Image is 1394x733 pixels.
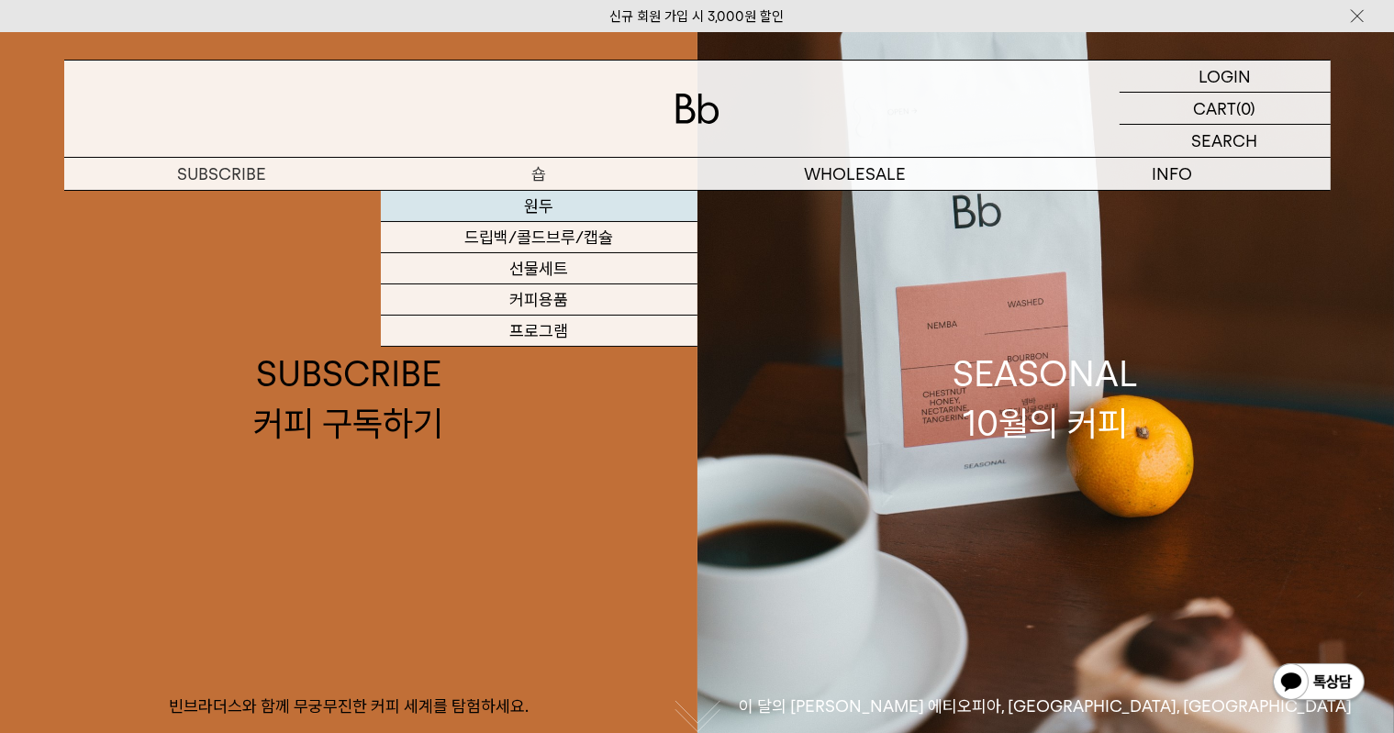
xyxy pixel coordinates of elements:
div: SEASONAL 10월의 커피 [953,350,1138,447]
p: WHOLESALE [697,158,1014,190]
div: SUBSCRIBE 커피 구독하기 [253,350,443,447]
a: LOGIN [1120,61,1331,93]
a: CART (0) [1120,93,1331,125]
p: SEARCH [1192,125,1258,157]
a: 드립백/콜드브루/캡슐 [381,222,697,253]
a: 커피용품 [381,284,697,316]
a: 프로그램 [381,316,697,347]
a: SUBSCRIBE [64,158,381,190]
a: 선물세트 [381,253,697,284]
img: 카카오톡 채널 1:1 채팅 버튼 [1271,661,1366,705]
a: 숍 [381,158,697,190]
img: 로고 [675,94,719,124]
a: 신규 회원 가입 시 3,000원 할인 [610,8,785,25]
p: LOGIN [1199,61,1251,92]
p: INFO [1014,158,1331,190]
a: 원두 [381,191,697,222]
p: CART [1194,93,1237,124]
p: (0) [1237,93,1256,124]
